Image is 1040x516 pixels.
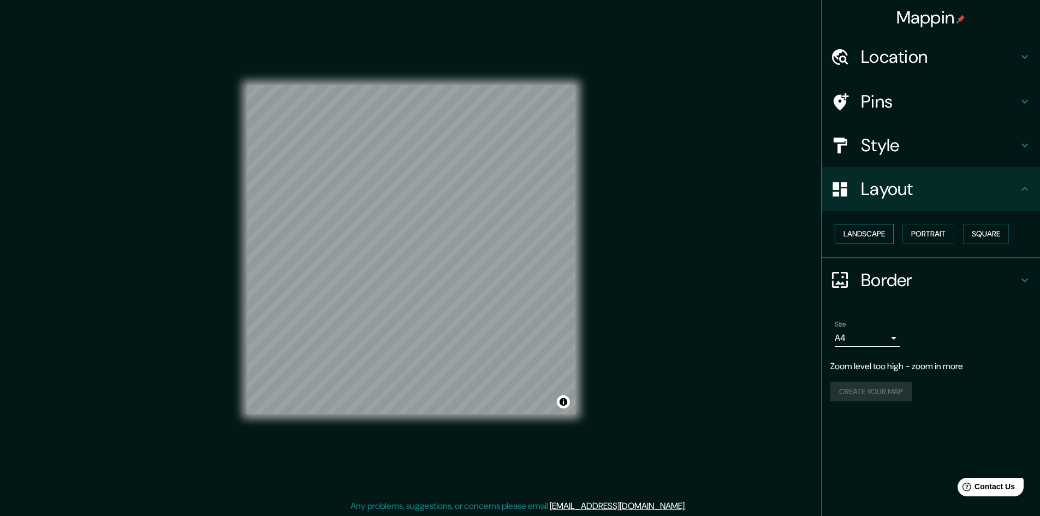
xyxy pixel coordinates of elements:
div: Layout [822,167,1040,211]
label: Size [835,319,846,329]
h4: Pins [861,91,1018,112]
button: Square [963,224,1009,244]
h4: Location [861,46,1018,68]
h4: Style [861,134,1018,156]
button: Portrait [902,224,954,244]
div: Style [822,123,1040,167]
button: Toggle attribution [557,395,570,408]
div: Location [822,35,1040,79]
h4: Mappin [896,7,966,28]
img: pin-icon.png [956,15,965,23]
div: Border [822,258,1040,302]
canvas: Map [247,85,575,414]
h4: Border [861,269,1018,291]
div: . [688,500,690,513]
button: Landscape [835,224,894,244]
p: Any problems, suggestions, or concerns please email . [350,500,686,513]
div: A4 [835,329,900,347]
div: Pins [822,80,1040,123]
iframe: Help widget launcher [943,473,1028,504]
h4: Layout [861,178,1018,200]
div: . [686,500,688,513]
p: Zoom level too high - zoom in more [830,360,1031,373]
a: [EMAIL_ADDRESS][DOMAIN_NAME] [550,500,685,512]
